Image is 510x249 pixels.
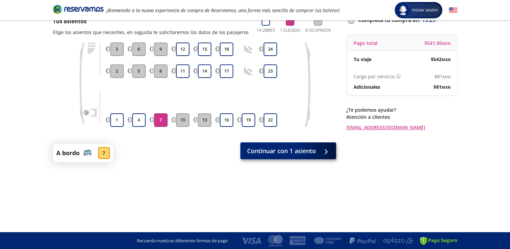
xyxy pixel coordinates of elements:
[176,43,189,56] button: 12
[431,56,451,63] span: $ 542
[443,74,451,79] small: MXN
[132,64,146,78] button: 5
[433,83,451,90] span: $ 81
[110,113,124,127] button: 1
[346,113,457,120] p: Atención a clientes
[354,56,371,63] p: Tu viaje
[53,4,103,14] i: Brand Logo
[110,43,124,56] button: 3
[176,113,189,127] button: 10
[154,64,168,78] button: 8
[305,27,331,33] p: 8 Ocupados
[132,113,146,127] button: 4
[53,29,249,36] p: Elige los asientos que necesites, en seguida te solicitaremos los datos de los pasajeros
[346,124,457,131] a: [EMAIL_ADDRESS][DOMAIN_NAME]
[442,85,451,90] small: MXN
[471,210,503,242] iframe: Messagebird Livechat Widget
[98,147,110,159] div: 7
[240,142,336,159] button: Continuar con 1 asiento
[53,4,103,16] a: Brand Logo
[449,6,457,15] button: English
[106,7,340,13] em: ¡Bienvenido a la nueva experiencia de compra de Reservamos, una forma más sencilla de comprar tus...
[154,113,168,127] button: 7
[424,39,451,47] span: $ 541.50
[198,43,211,56] button: 15
[137,238,228,244] p: Recuerda nuestras diferentes formas de pago
[56,148,80,158] p: A bordo
[354,73,394,80] p: Cargo por servicio
[220,64,233,78] button: 17
[354,83,380,90] p: Adicionales
[442,41,451,46] small: MXN
[242,113,255,127] button: 19
[132,43,146,56] button: 6
[410,7,441,13] span: Iniciar sesión
[247,146,316,156] span: Continuar con 1 asiento
[264,43,277,56] button: 24
[264,64,277,78] button: 23
[434,73,451,80] span: $ 81
[198,64,211,78] button: 14
[354,39,378,47] p: Pago total
[53,17,249,25] p: Tus asientos
[154,43,168,56] button: 9
[176,64,189,78] button: 11
[442,57,451,62] small: MXN
[280,27,300,33] p: 1 Elegido
[198,113,211,127] button: 13
[257,27,275,33] p: 14 Libres
[110,64,124,78] button: 2
[220,113,233,127] button: 16
[346,106,457,113] p: ¿Te podemos ayudar?
[220,43,233,56] button: 18
[264,113,277,127] button: 22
